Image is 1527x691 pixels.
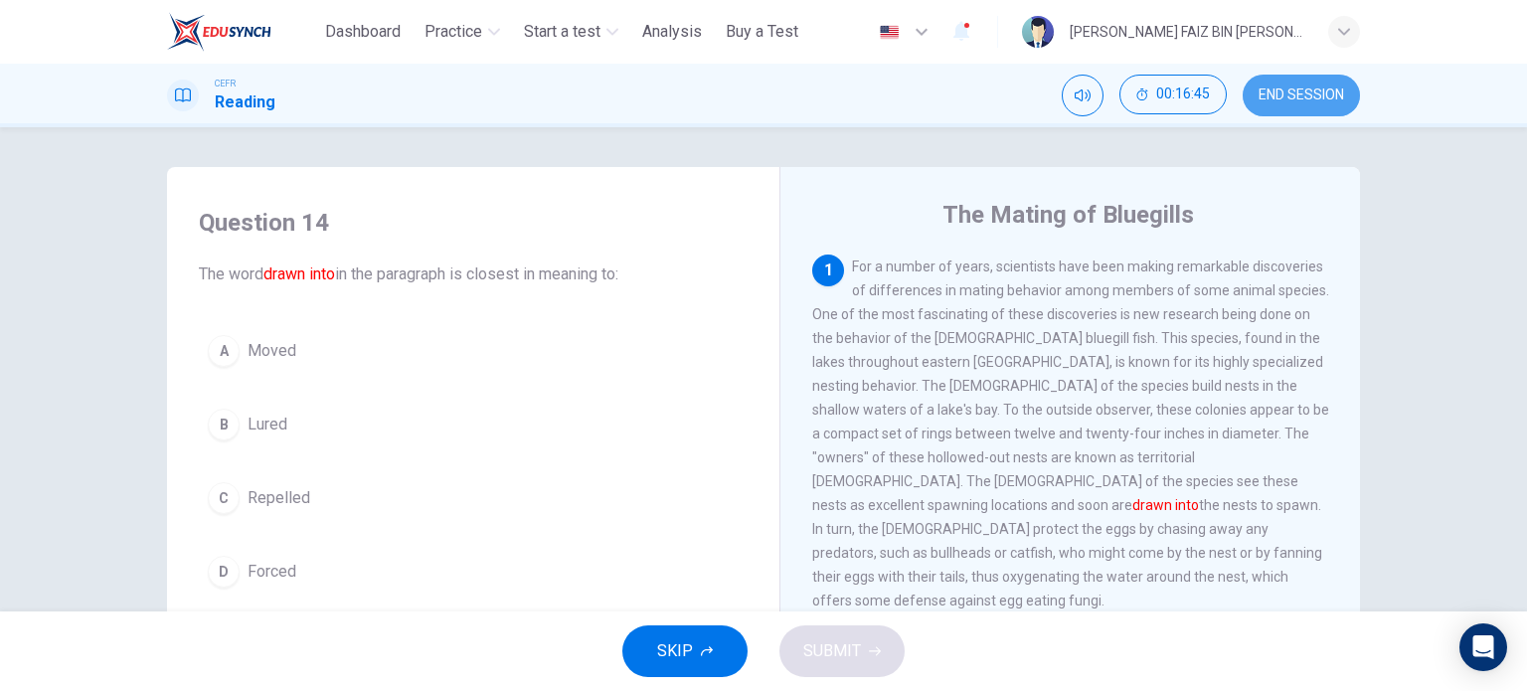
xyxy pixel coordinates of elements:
span: Start a test [524,20,600,44]
button: BLured [199,400,748,449]
span: Dashboard [325,20,401,44]
img: ELTC logo [167,12,271,52]
img: Profile picture [1022,16,1054,48]
div: [PERSON_NAME] FAIZ BIN [PERSON_NAME] [1070,20,1304,44]
div: A [208,335,240,367]
button: Practice [417,14,508,50]
span: Forced [248,560,296,584]
button: SKIP [622,625,748,677]
button: END SESSION [1243,75,1360,116]
img: en [877,25,902,40]
span: Repelled [248,486,310,510]
button: Analysis [634,14,710,50]
span: END SESSION [1259,87,1344,103]
span: Analysis [642,20,702,44]
h4: The Mating of Bluegills [942,199,1194,231]
button: AMoved [199,326,748,376]
button: 00:16:45 [1119,75,1227,114]
span: SKIP [657,637,693,665]
button: CRepelled [199,473,748,523]
span: Moved [248,339,296,363]
button: Start a test [516,14,626,50]
span: The word in the paragraph is closest in meaning to: [199,262,748,286]
a: ELTC logo [167,12,317,52]
span: Buy a Test [726,20,798,44]
span: For a number of years, scientists have been making remarkable discoveries of differences in matin... [812,259,1329,608]
span: Lured [248,413,287,436]
font: drawn into [1132,497,1199,513]
span: CEFR [215,77,236,90]
h1: Reading [215,90,275,114]
button: DForced [199,547,748,597]
div: C [208,482,240,514]
font: drawn into [263,264,335,283]
span: 00:16:45 [1156,86,1210,102]
button: Buy a Test [718,14,806,50]
h4: Question 14 [199,207,748,239]
div: Open Intercom Messenger [1459,623,1507,671]
div: D [208,556,240,588]
div: Mute [1062,75,1103,116]
div: B [208,409,240,440]
button: Dashboard [317,14,409,50]
div: Hide [1119,75,1227,116]
span: Practice [424,20,482,44]
div: 1 [812,255,844,286]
